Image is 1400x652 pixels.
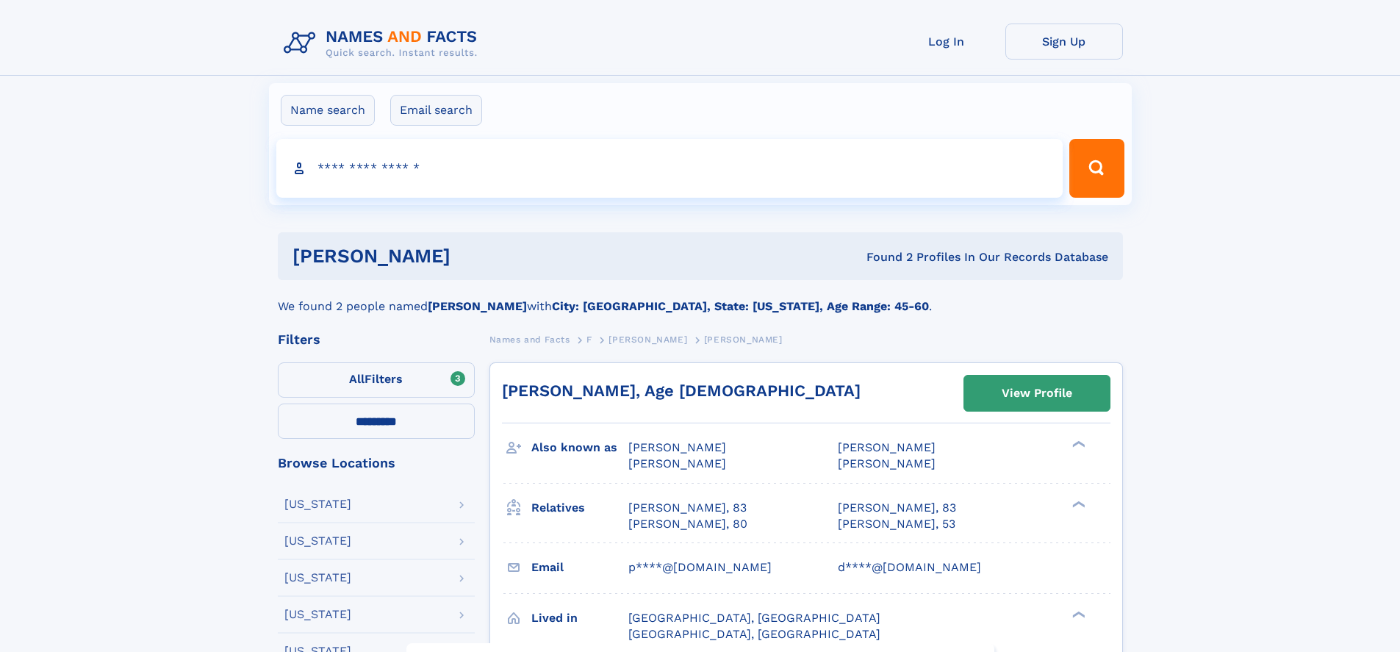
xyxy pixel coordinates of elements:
[502,381,861,400] a: [PERSON_NAME], Age [DEMOGRAPHIC_DATA]
[531,606,628,631] h3: Lived in
[1069,139,1124,198] button: Search Button
[531,495,628,520] h3: Relatives
[704,334,783,345] span: [PERSON_NAME]
[284,572,351,584] div: [US_STATE]
[658,249,1108,265] div: Found 2 Profiles In Our Records Database
[278,362,475,398] label: Filters
[349,372,365,386] span: All
[1005,24,1123,60] a: Sign Up
[609,334,687,345] span: [PERSON_NAME]
[628,440,726,454] span: [PERSON_NAME]
[292,247,658,265] h1: [PERSON_NAME]
[284,498,351,510] div: [US_STATE]
[1002,376,1072,410] div: View Profile
[628,516,747,532] a: [PERSON_NAME], 80
[628,500,747,516] a: [PERSON_NAME], 83
[284,535,351,547] div: [US_STATE]
[390,95,482,126] label: Email search
[964,376,1110,411] a: View Profile
[281,95,375,126] label: Name search
[628,611,880,625] span: [GEOGRAPHIC_DATA], [GEOGRAPHIC_DATA]
[1069,499,1086,509] div: ❯
[531,435,628,460] h3: Also known as
[838,456,936,470] span: [PERSON_NAME]
[552,299,929,313] b: City: [GEOGRAPHIC_DATA], State: [US_STATE], Age Range: 45-60
[276,139,1063,198] input: search input
[1069,440,1086,449] div: ❯
[278,280,1123,315] div: We found 2 people named with .
[586,334,592,345] span: F
[531,555,628,580] h3: Email
[278,333,475,346] div: Filters
[838,440,936,454] span: [PERSON_NAME]
[278,456,475,470] div: Browse Locations
[838,516,955,532] a: [PERSON_NAME], 53
[628,627,880,641] span: [GEOGRAPHIC_DATA], [GEOGRAPHIC_DATA]
[1069,609,1086,619] div: ❯
[489,330,570,348] a: Names and Facts
[609,330,687,348] a: [PERSON_NAME]
[278,24,489,63] img: Logo Names and Facts
[586,330,592,348] a: F
[838,500,956,516] a: [PERSON_NAME], 83
[628,456,726,470] span: [PERSON_NAME]
[284,609,351,620] div: [US_STATE]
[888,24,1005,60] a: Log In
[428,299,527,313] b: [PERSON_NAME]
